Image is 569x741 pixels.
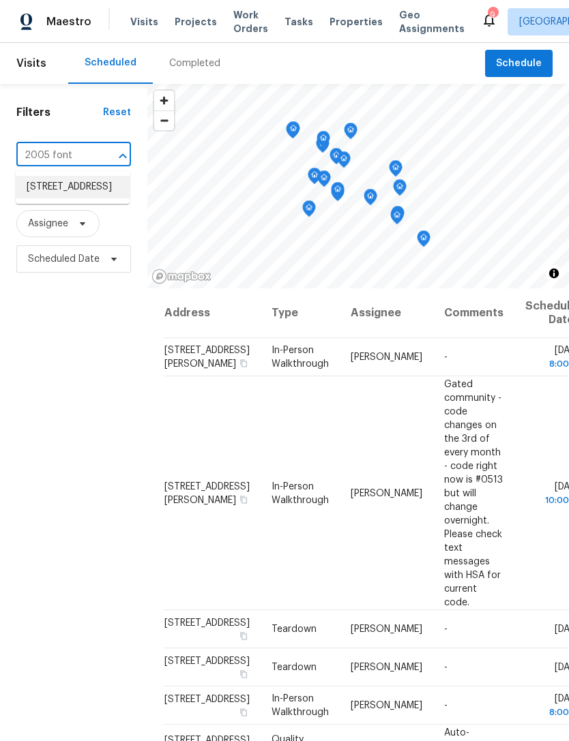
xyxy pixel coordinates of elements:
div: Map marker [393,179,407,200]
span: Visits [16,48,46,78]
div: Map marker [286,122,300,143]
button: Copy Address [237,357,250,369]
div: Map marker [330,148,343,169]
span: Assignee [28,217,68,230]
th: Comments [433,288,514,338]
div: Map marker [391,206,405,227]
span: In-Person Walkthrough [272,346,329,369]
div: Map marker [302,200,316,222]
div: Scheduled [85,56,136,70]
span: [PERSON_NAME] [351,352,422,362]
div: Map marker [317,131,330,152]
span: Visits [130,15,158,29]
span: Tasks [284,17,313,27]
div: Map marker [331,182,345,203]
span: Properties [330,15,383,29]
div: Map marker [337,151,351,172]
div: Map marker [417,230,431,252]
span: [PERSON_NAME] [351,663,422,672]
div: 9 [488,8,497,22]
div: Reset [103,106,131,119]
li: [STREET_ADDRESS] [16,176,130,198]
div: Map marker [344,123,358,144]
span: In-Person Walkthrough [272,481,329,504]
span: [PERSON_NAME] [351,701,422,710]
span: Scheduled Date [28,252,100,266]
button: Zoom out [154,110,174,130]
div: Completed [169,57,220,70]
button: Toggle attribution [546,265,562,282]
span: In-Person Walkthrough [272,694,329,717]
span: Work Orders [233,8,268,35]
th: Assignee [340,288,433,338]
div: Map marker [316,136,330,157]
span: Gated community - code changes on the 3rd of every month - code right now is #0513 but will chang... [444,379,503,607]
a: Mapbox homepage [151,269,211,284]
button: Copy Address [237,668,250,680]
span: Schedule [496,55,542,72]
h1: Filters [16,106,103,119]
span: - [444,663,448,672]
span: [PERSON_NAME] [351,488,422,498]
span: [STREET_ADDRESS] [164,656,250,666]
span: - [444,624,448,634]
span: [STREET_ADDRESS] [164,695,250,704]
button: Zoom in [154,91,174,110]
div: Map marker [390,208,404,229]
button: Schedule [485,50,553,78]
div: Map marker [308,168,321,189]
input: Search for an address... [16,145,93,166]
span: Geo Assignments [399,8,465,35]
button: Copy Address [237,493,250,505]
span: Maestro [46,15,91,29]
div: Map marker [389,160,403,181]
button: Copy Address [237,630,250,642]
span: - [444,701,448,710]
span: [STREET_ADDRESS][PERSON_NAME] [164,346,250,369]
div: Map marker [287,121,300,142]
th: Address [164,288,261,338]
th: Type [261,288,340,338]
span: Projects [175,15,217,29]
div: Map marker [317,170,331,192]
div: Map marker [364,189,377,210]
span: Teardown [272,624,317,634]
span: Teardown [272,663,317,672]
span: [STREET_ADDRESS] [164,618,250,628]
span: - [444,352,448,362]
span: Zoom out [154,111,174,130]
span: [STREET_ADDRESS][PERSON_NAME] [164,481,250,504]
span: [PERSON_NAME] [351,624,422,634]
button: Copy Address [237,706,250,719]
button: Close [113,147,132,166]
span: Toggle attribution [550,266,558,281]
